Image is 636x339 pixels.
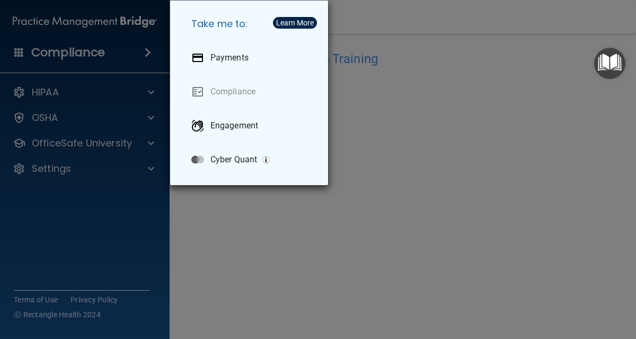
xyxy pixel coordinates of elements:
[183,77,320,107] a: Compliance
[210,53,249,63] p: Payments
[183,145,320,175] a: Cyber Quant
[183,43,320,73] a: Payments
[594,48,625,79] button: Open Resource Center
[210,120,258,131] p: Engagement
[183,111,320,141] a: Engagement
[276,19,314,27] div: Learn More
[183,9,320,39] h5: Take me to:
[210,154,257,165] p: Cyber Quant
[273,17,317,29] button: Learn More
